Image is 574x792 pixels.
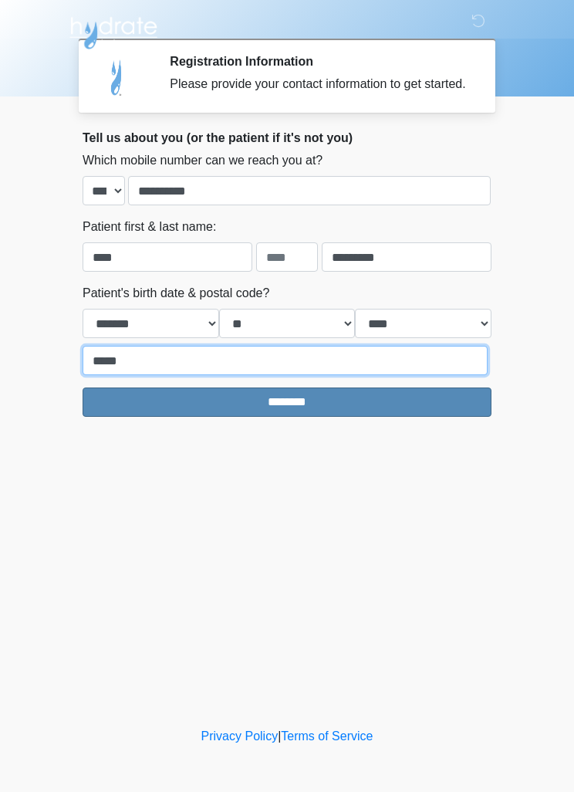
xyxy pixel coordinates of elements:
a: | [278,729,281,743]
label: Patient first & last name: [83,218,216,236]
img: Agent Avatar [94,54,140,100]
h2: Tell us about you (or the patient if it's not you) [83,130,491,145]
div: Please provide your contact information to get started. [170,75,468,93]
a: Privacy Policy [201,729,279,743]
label: Which mobile number can we reach you at? [83,151,322,170]
img: Hydrate IV Bar - Scottsdale Logo [67,12,160,50]
a: Terms of Service [281,729,373,743]
label: Patient's birth date & postal code? [83,284,269,303]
